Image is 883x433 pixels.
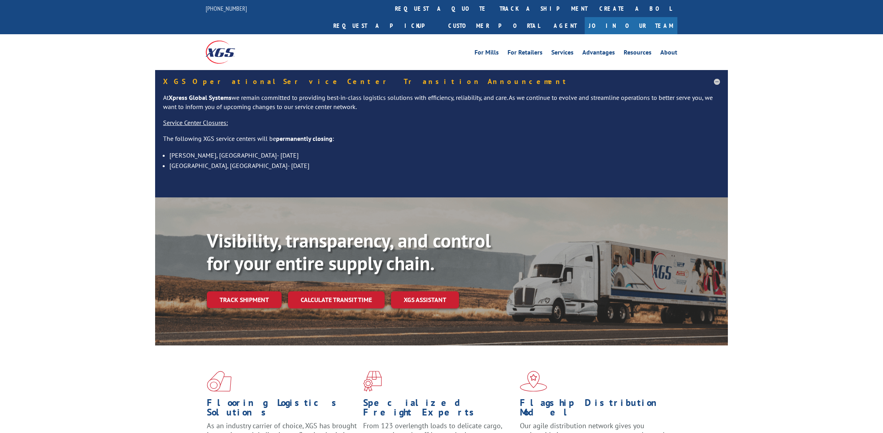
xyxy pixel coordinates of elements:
h1: Specialized Freight Experts [363,398,513,421]
u: Service Center Closures: [163,119,228,127]
p: The following XGS service centers will be : [163,134,720,150]
a: About [660,49,677,58]
a: [PHONE_NUMBER] [206,4,247,12]
img: xgs-icon-focused-on-flooring-red [363,371,382,392]
strong: Xpress Global Systems [169,94,231,101]
p: At we remain committed to providing best-in-class logistics solutions with efficiency, reliabilit... [163,93,720,119]
a: XGS ASSISTANT [391,291,459,308]
img: xgs-icon-flagship-distribution-model-red [520,371,547,392]
a: Customer Portal [442,17,546,34]
a: Track shipment [207,291,282,308]
a: Services [551,49,574,58]
b: Visibility, transparency, and control for your entire supply chain. [207,228,491,276]
li: [GEOGRAPHIC_DATA], [GEOGRAPHIC_DATA]- [DATE] [169,160,720,171]
li: [PERSON_NAME], [GEOGRAPHIC_DATA]- [DATE] [169,150,720,160]
h1: Flooring Logistics Solutions [207,398,357,421]
a: For Retailers [508,49,543,58]
h5: XGS Operational Service Center Transition Announcement [163,78,720,85]
a: Agent [546,17,585,34]
img: xgs-icon-total-supply-chain-intelligence-red [207,371,231,392]
a: Resources [624,49,652,58]
a: Calculate transit time [288,291,385,308]
a: Request a pickup [327,17,442,34]
a: Join Our Team [585,17,677,34]
a: For Mills [475,49,499,58]
a: Advantages [582,49,615,58]
strong: permanently closing [276,135,333,142]
h1: Flagship Distribution Model [520,398,670,421]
